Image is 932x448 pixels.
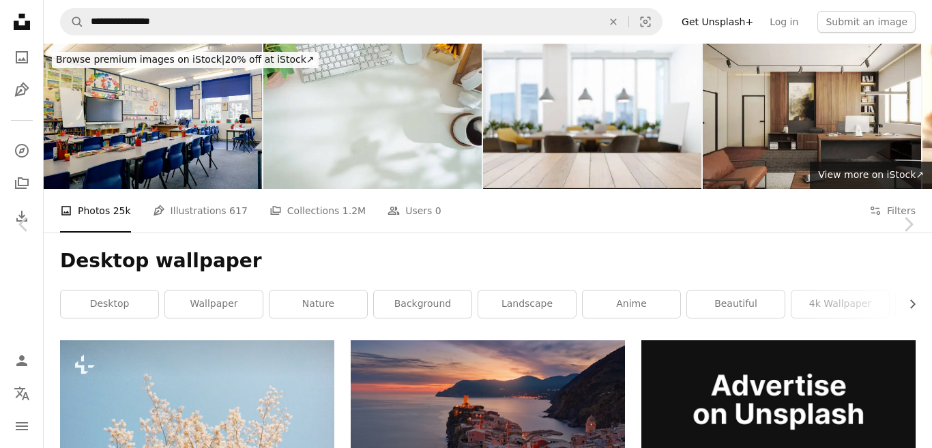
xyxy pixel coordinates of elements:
[629,9,662,35] button: Visual search
[343,203,366,218] span: 1.2M
[8,380,35,407] button: Language
[153,189,248,233] a: Illustrations 617
[810,162,932,189] a: View more on iStock↗
[817,11,916,33] button: Submit an image
[687,290,785,318] a: beautiful
[483,44,701,189] img: Wood Empty Surface And Abstract Blur Meeting Room With Conference Table, Yellow Chairs And Plants.
[8,137,35,164] a: Explore
[60,8,662,35] form: Find visuals sitewide
[60,249,916,273] h1: Desktop wallpaper
[229,203,248,218] span: 617
[61,290,158,318] a: desktop
[351,425,625,438] a: aerial view of village on mountain cliff during orange sunset
[869,189,916,233] button: Filters
[598,9,628,35] button: Clear
[818,169,924,180] span: View more on iStock ↗
[263,44,482,189] img: Top view white office desk with keyboard, coffee cup, headphone and stationery.
[44,44,327,76] a: Browse premium images on iStock|20% off at iStock↗
[44,44,262,189] img: Empty Classroom
[56,54,224,65] span: Browse premium images on iStock |
[270,189,366,233] a: Collections 1.2M
[8,347,35,374] a: Log in / Sign up
[673,11,761,33] a: Get Unsplash+
[388,189,441,233] a: Users 0
[270,290,367,318] a: nature
[60,425,334,438] a: a tree with white flowers against a blue sky
[761,11,806,33] a: Log in
[374,290,471,318] a: background
[478,290,576,318] a: landscape
[8,76,35,104] a: Illustrations
[52,52,319,68] div: 20% off at iStock ↗
[165,290,263,318] a: wallpaper
[791,290,889,318] a: 4k wallpaper
[884,159,932,290] a: Next
[8,413,35,440] button: Menu
[583,290,680,318] a: anime
[8,44,35,71] a: Photos
[703,44,921,189] img: Director office. Interior design. Computer Generated Image Of Office. Architectural Visualization...
[435,203,441,218] span: 0
[61,9,84,35] button: Search Unsplash
[900,290,916,318] button: scroll list to the right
